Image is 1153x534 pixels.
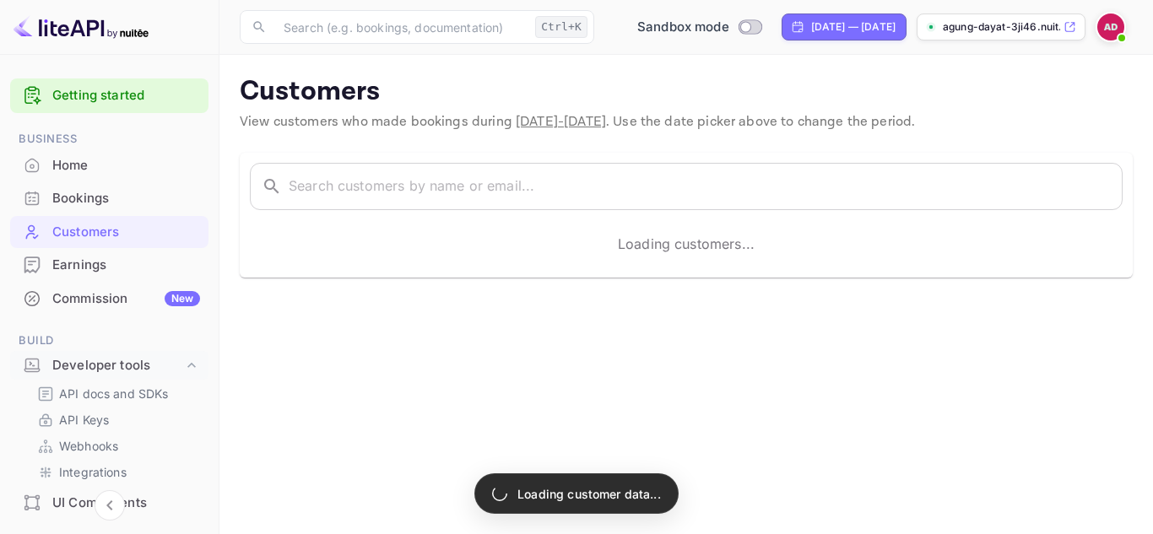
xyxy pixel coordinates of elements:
[14,13,149,40] img: LiteAPI logo
[59,437,118,455] p: Webhooks
[10,149,208,182] div: Home
[52,256,200,275] div: Earnings
[516,113,606,131] span: [DATE] - [DATE]
[10,78,208,113] div: Getting started
[52,289,200,309] div: Commission
[10,182,208,213] a: Bookings
[59,385,169,402] p: API docs and SDKs
[52,156,200,175] div: Home
[59,463,127,481] p: Integrations
[59,411,109,429] p: API Keys
[37,463,195,481] a: Integrations
[273,10,528,44] input: Search (e.g. bookings, documentation)
[618,234,755,254] p: Loading customers...
[10,283,208,314] a: CommissionNew
[10,487,208,518] a: UI Components
[10,182,208,215] div: Bookings
[30,434,202,458] div: Webhooks
[52,494,200,513] div: UI Components
[10,332,208,350] span: Build
[943,19,1060,35] p: agung-dayat-3ji46.nuit...
[95,490,125,521] button: Collapse navigation
[30,407,202,432] div: API Keys
[52,86,200,105] a: Getting started
[10,216,208,247] a: Customers
[240,113,915,131] span: View customers who made bookings during . Use the date picker above to change the period.
[37,411,195,429] a: API Keys
[535,16,587,38] div: Ctrl+K
[289,163,1123,210] input: Search customers by name or email...
[30,381,202,406] div: API docs and SDKs
[10,149,208,181] a: Home
[10,351,208,380] div: Developer tools
[1097,13,1124,40] img: agung dayat
[37,437,195,455] a: Webhooks
[517,485,661,503] p: Loading customer data...
[811,19,896,35] div: [DATE] — [DATE]
[52,189,200,208] div: Bookings
[631,18,768,37] div: Switch to Production mode
[10,216,208,249] div: Customers
[10,249,208,282] div: Earnings
[52,223,200,242] div: Customers
[10,487,208,520] div: UI Components
[637,18,729,37] span: Sandbox mode
[10,130,208,148] span: Business
[10,249,208,280] a: Earnings
[10,283,208,316] div: CommissionNew
[52,356,183,375] div: Developer tools
[165,291,200,306] div: New
[37,385,195,402] a: API docs and SDKs
[240,75,1133,109] p: Customers
[30,460,202,484] div: Integrations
